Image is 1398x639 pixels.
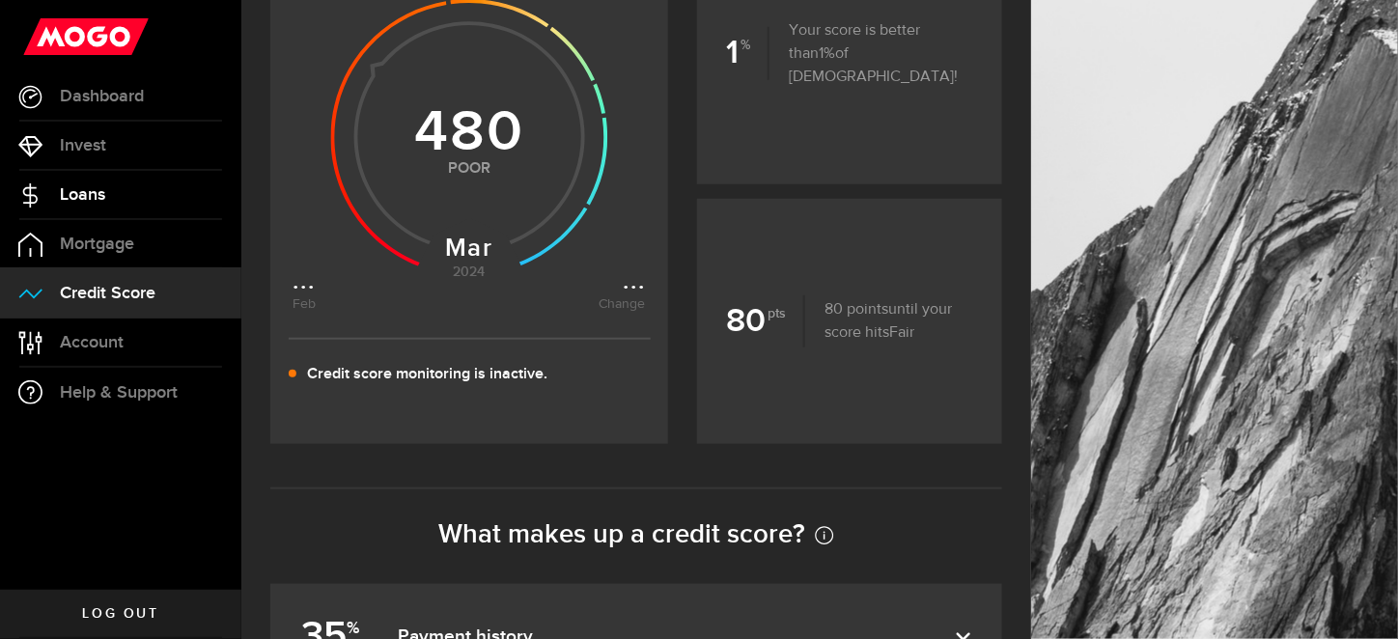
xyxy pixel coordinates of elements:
span: Log out [82,607,158,621]
span: Help & Support [60,384,178,402]
span: Dashboard [60,88,144,105]
span: Mortgage [60,236,134,253]
span: Invest [60,137,106,154]
p: Your score is better than of [DEMOGRAPHIC_DATA]! [769,19,973,89]
span: 80 points [825,302,888,318]
span: Credit Score [60,285,155,302]
button: Open LiveChat chat widget [15,8,73,66]
sup: % [347,619,359,639]
span: 1 [819,46,835,62]
span: Loans [60,186,105,204]
b: 1 [726,27,769,79]
b: 80 [726,295,805,347]
p: Credit score monitoring is inactive. [308,363,548,386]
h2: What makes up a credit score? [270,518,1002,550]
span: Account [60,334,124,351]
p: until your score hits [805,298,973,345]
span: Fair [889,325,914,341]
